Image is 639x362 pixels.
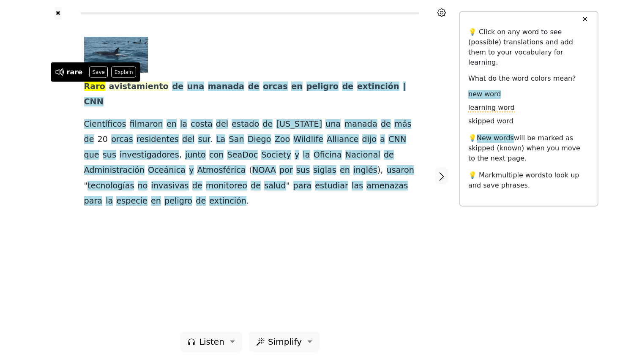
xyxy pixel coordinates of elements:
span: CNN [388,134,406,145]
span: no [138,181,148,191]
span: más [394,119,411,130]
span: en [167,119,177,130]
span: la [303,150,310,161]
span: " [286,181,290,191]
span: New words [477,134,514,143]
span: usaron [387,165,414,176]
span: orcas [111,134,133,145]
span: de [384,150,394,161]
span: skipped word [468,117,513,126]
span: de [262,119,273,130]
span: con [209,150,224,161]
span: Zoo [275,134,290,145]
span: . [210,134,213,145]
span: multiple words [496,171,546,179]
span: Administración [84,165,145,176]
span: amenazas [366,181,408,191]
span: . [246,196,249,207]
button: ✖ [55,7,62,20]
span: en [340,165,350,176]
span: Alliance [327,134,358,145]
span: en [291,82,303,92]
span: especie [116,196,147,207]
span: Simplify [268,335,302,348]
span: San [229,134,244,145]
span: Raro [84,82,105,92]
span: filmaron [130,119,163,130]
span: Oceánica [148,165,186,176]
span: Listen [199,335,224,348]
span: de [172,82,183,92]
span: , [179,150,182,161]
span: Atmosférica [197,165,246,176]
span: estudiar [315,181,348,191]
div: rare [67,67,82,77]
img: renamethishorizontal-00-00-01-27-still001.jpg [84,37,148,73]
span: sur [198,134,210,145]
span: costa [191,119,213,130]
button: Listen [180,332,242,352]
span: peligro [164,196,192,207]
p: 💡 Mark to look up and save phrases. [468,170,589,191]
span: 20 [98,134,108,145]
span: CNN [84,97,104,107]
h6: What do the word colors mean? [468,74,589,82]
span: " [84,181,88,191]
p: 💡 Click on any word to see (possible) translations and add them to your vocabulary for learning. [468,27,589,68]
span: manada [344,119,377,130]
span: siglas [313,165,336,176]
span: y [295,150,299,161]
span: de [381,119,391,130]
span: de [84,134,94,145]
span: extinción [209,196,246,207]
span: extinción [357,82,399,92]
span: estado [232,119,259,130]
span: Society [261,150,291,161]
p: 💡 will be marked as skipped (known) when you move to the next page. [468,133,589,163]
span: avistamiento [109,82,169,92]
button: Save [89,67,108,78]
button: Simplify [249,332,319,352]
span: ( [249,165,253,176]
span: Wildlife [293,134,323,145]
span: del [216,119,228,130]
span: la [180,119,187,130]
span: sus [296,165,310,176]
span: de [192,181,202,191]
span: peligro [306,82,339,92]
span: investigadores [120,150,179,161]
span: invasivas [151,181,189,191]
span: del [182,134,194,145]
span: Diego [248,134,271,145]
span: en [151,196,161,207]
span: tecnologías [87,181,134,191]
span: Nacional [345,150,380,161]
span: junto [185,150,206,161]
span: learning word [468,103,515,112]
span: de [196,196,206,207]
span: una [325,119,341,130]
span: Oficina [314,150,342,161]
span: residentes [137,134,179,145]
span: y [189,165,194,176]
span: de [251,181,261,191]
span: para [84,196,103,207]
button: ✕ [577,12,593,27]
button: Explain [111,67,136,78]
span: para [293,181,312,191]
span: una [187,82,204,92]
span: NOAA [252,165,276,176]
span: la [106,196,113,207]
span: Científicos [84,119,126,130]
span: monitoreo [206,181,247,191]
span: dijo [362,134,377,145]
span: de [342,82,354,92]
span: manada [208,82,244,92]
span: las [352,181,363,191]
span: salud [264,181,286,191]
span: sus [103,150,116,161]
span: a [380,134,385,145]
span: ), [377,165,383,176]
span: inglés [353,165,377,176]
